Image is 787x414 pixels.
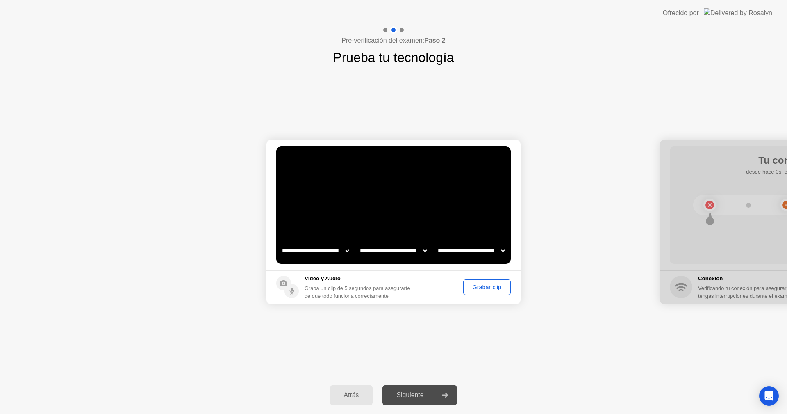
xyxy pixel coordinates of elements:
[305,284,414,300] div: Graba un clip de 5 segundos para asegurarte de que todo funciona correctamente
[704,8,772,18] img: Delivered by Rosalyn
[466,284,508,290] div: Grabar clip
[358,242,428,259] select: Available speakers
[663,8,699,18] div: Ofrecido por
[463,279,511,295] button: Grabar clip
[341,36,445,46] h4: Pre-verificación del examen:
[333,48,454,67] h1: Prueba tu tecnología
[382,385,457,405] button: Siguiente
[332,391,371,399] div: Atrás
[330,385,373,405] button: Atrás
[385,391,435,399] div: Siguiente
[305,274,414,283] h5: Vídeo y Audio
[759,386,779,406] div: Open Intercom Messenger
[436,242,506,259] select: Available microphones
[424,37,446,44] b: Paso 2
[280,242,350,259] select: Available cameras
